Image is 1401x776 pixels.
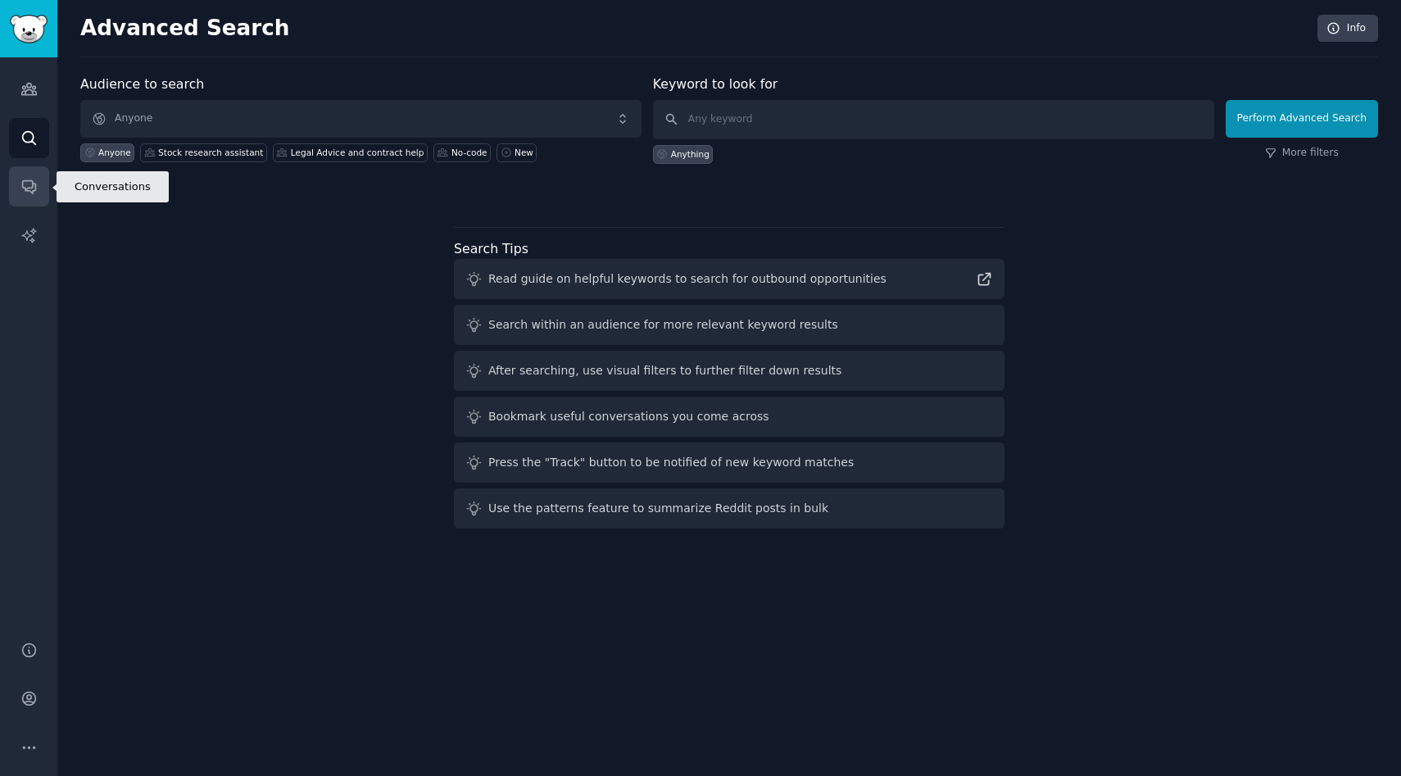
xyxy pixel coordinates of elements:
div: No-code [451,147,487,158]
label: Audience to search [80,76,204,92]
input: Any keyword [653,100,1214,139]
div: Search within an audience for more relevant keyword results [488,316,838,334]
div: Bookmark useful conversations you come across [488,408,769,425]
a: New [496,143,537,162]
button: Perform Advanced Search [1226,100,1378,138]
div: Stock research assistant [158,147,263,158]
a: More filters [1265,146,1339,161]
div: New [515,147,533,158]
a: Info [1317,15,1378,43]
button: Anyone [80,100,642,138]
h2: Advanced Search [80,16,1308,42]
div: Use the patterns feature to summarize Reddit posts in bulk [488,500,828,517]
div: Read guide on helpful keywords to search for outbound opportunities [488,270,886,288]
div: Press the "Track" button to be notified of new keyword matches [488,454,854,471]
div: Anything [671,148,710,160]
img: GummySearch logo [10,15,48,43]
label: Keyword to look for [653,76,778,92]
div: After searching, use visual filters to further filter down results [488,362,841,379]
div: Anyone [98,147,131,158]
div: Legal Advice and contract help [291,147,424,158]
label: Search Tips [454,241,528,256]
